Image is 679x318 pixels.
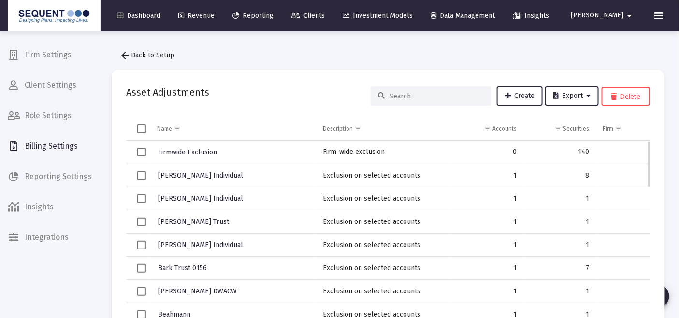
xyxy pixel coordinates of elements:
td: Exclusion on selected accounts [316,164,451,187]
a: Clients [284,6,332,26]
td: 1 [523,210,596,234]
button: Delete [602,87,650,106]
td: Exclusion on selected accounts [316,257,451,280]
td: 1 [451,257,523,280]
td: Column Accounts [451,117,523,140]
span: Reporting [232,12,274,20]
div: Securities [563,125,589,133]
span: [PERSON_NAME] DWACW [158,287,237,295]
span: Clients [291,12,325,20]
a: Dashboard [109,6,168,26]
a: [PERSON_NAME] Individual [157,238,244,252]
td: 1 [451,164,523,187]
td: 0 [451,141,523,164]
td: Exclusion on selected accounts [316,210,451,234]
td: Exclusion on selected accounts [316,187,451,210]
div: Select row [137,264,146,273]
button: Export [545,86,599,106]
span: [PERSON_NAME] Individual [158,171,243,180]
div: Select row [137,218,146,226]
a: Investment Models [335,6,420,26]
span: Insights [513,12,549,20]
span: Investment Models [343,12,413,20]
td: Column Firm [596,117,650,140]
a: [PERSON_NAME] DWACW [157,284,238,298]
span: Firmwide Exclusion [158,148,217,156]
span: Show filter options for column 'Description' [354,125,361,132]
span: Data Management [431,12,495,20]
td: 1 [451,280,523,303]
td: 1 [451,210,523,234]
span: [PERSON_NAME] Trust [158,218,229,226]
td: Column Securities [523,117,596,140]
td: Exclusion on selected accounts [316,280,451,303]
span: [PERSON_NAME] [571,12,624,20]
td: Column Description [316,117,451,140]
td: 1 [451,234,523,257]
img: Dashboard [15,6,93,26]
a: Reporting [225,6,281,26]
div: Select row [137,241,146,249]
span: Create [505,92,535,100]
span: Bark Trust 0156 [158,264,207,272]
td: 1 [523,280,596,303]
a: Bark Trust 0156 [157,261,208,275]
td: 1 [523,187,596,210]
div: Description [323,125,353,133]
a: Create [497,86,543,106]
td: Firm-wide exclusion [316,141,451,164]
a: [PERSON_NAME] Individual [157,168,244,182]
span: Dashboard [117,12,160,20]
span: Show filter options for column 'Name' [173,125,181,132]
div: Accounts [492,125,517,133]
a: Revenue [171,6,222,26]
div: Select all [137,124,146,133]
td: 1 [451,187,523,210]
div: Select row [137,148,146,156]
span: Show filter options for column 'Accounts' [484,125,491,132]
div: Select row [137,171,146,180]
span: Export [553,92,591,100]
h2: Asset Adjustments [126,84,209,100]
td: 1 [523,234,596,257]
td: 8 [523,164,596,187]
div: Name [157,125,172,133]
td: Column Name [150,117,316,140]
input: Search [390,92,484,100]
a: Firmwide Exclusion [157,145,218,159]
span: Show filter options for column 'Firm' [615,125,622,132]
div: Select row [137,194,146,203]
span: Show filter options for column 'Securities' [554,125,562,132]
button: [PERSON_NAME] [559,6,647,25]
button: Back to Setup [112,46,182,65]
mat-icon: arrow_back [119,50,131,61]
a: Data Management [423,6,503,26]
a: Insights [505,6,557,26]
div: Select row [137,287,146,296]
mat-icon: arrow_drop_down [624,6,636,26]
td: Exclusion on selected accounts [316,234,451,257]
span: [PERSON_NAME] Individual [158,194,243,203]
div: Firm [603,125,613,133]
span: [PERSON_NAME] Individual [158,241,243,249]
span: Back to Setup [119,51,174,59]
a: [PERSON_NAME] Trust [157,215,230,229]
a: [PERSON_NAME] Individual [157,192,244,206]
span: Revenue [178,12,215,20]
td: 7 [523,257,596,280]
td: 140 [523,141,596,164]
